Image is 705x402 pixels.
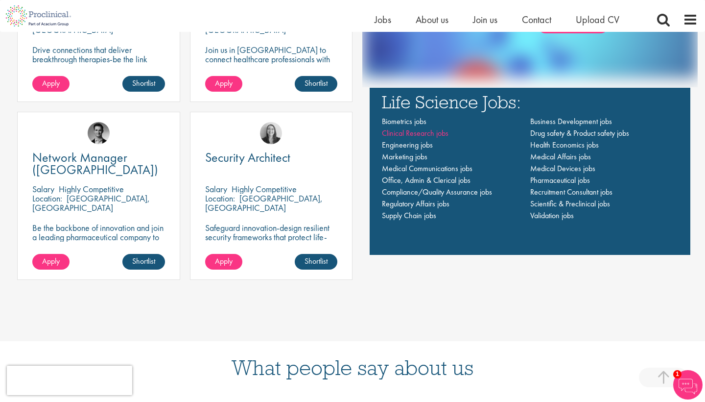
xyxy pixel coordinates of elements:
a: Network Manager ([GEOGRAPHIC_DATA]) [32,151,165,176]
a: Drug safety & Product safety jobs [530,128,629,138]
a: Join us [473,13,497,26]
a: Contact [522,13,551,26]
a: Shortlist [122,254,165,270]
a: Apply [205,76,242,92]
span: Apply [215,78,233,88]
a: Apply [32,254,70,270]
a: Marketing jobs [382,151,427,162]
a: Regulatory Affairs jobs [382,199,449,209]
p: Safeguard innovation-design resilient security frameworks that protect life-changing pharmaceutic... [205,223,338,260]
a: Shortlist [122,76,165,92]
a: Validation jobs [530,210,574,221]
a: Clinical Research jobs [382,128,448,138]
span: Apply [42,78,60,88]
a: Apply [205,254,242,270]
img: Chatbot [673,370,703,400]
a: Recruitment Consultant jobs [530,187,612,197]
p: Highly Competitive [232,183,297,195]
a: Business Development jobs [530,116,612,126]
a: About us [416,13,448,26]
a: Biometrics jobs [382,116,426,126]
a: Scientific & Preclinical jobs [530,199,610,209]
h3: Life Science Jobs: [382,93,678,111]
p: Join us in [GEOGRAPHIC_DATA] to connect healthcare professionals with breakthrough therapies and ... [205,45,338,82]
span: 1 [673,370,681,378]
span: Security Architect [205,149,290,166]
p: [GEOGRAPHIC_DATA], [GEOGRAPHIC_DATA] [205,193,323,213]
a: Medical Communications jobs [382,163,472,174]
a: Apply [32,76,70,92]
span: Location: [205,193,235,204]
img: Max Slevogt [88,122,110,144]
a: Shortlist [295,254,337,270]
a: Supply Chain jobs [382,210,436,221]
p: Be the backbone of innovation and join a leading pharmaceutical company to help keep life-changin... [32,223,165,260]
img: Mia Kellerman [260,122,282,144]
a: Security Architect [205,151,338,164]
span: Apply [42,256,60,266]
a: Jobs [375,13,391,26]
a: Compliance/Quality Assurance jobs [382,187,492,197]
a: Shortlist [295,76,337,92]
span: Apply [215,256,233,266]
p: Highly Competitive [59,183,124,195]
p: [GEOGRAPHIC_DATA], [GEOGRAPHIC_DATA] [32,193,150,213]
a: Health Economics jobs [530,140,599,150]
a: Office, Admin & Clerical jobs [382,175,470,185]
span: Network Manager ([GEOGRAPHIC_DATA]) [32,149,158,178]
a: Engineering jobs [382,140,433,150]
span: Location: [32,193,62,204]
span: Salary [32,183,54,195]
a: Upload CV [576,13,619,26]
nav: Main navigation [382,116,678,222]
a: Medical Affairs jobs [530,151,591,162]
p: Drive connections that deliver breakthrough therapies-be the link between innovation and impact i... [32,45,165,82]
a: Medical Devices jobs [530,163,595,174]
a: Pharmaceutical jobs [530,175,590,185]
iframe: reCAPTCHA [7,366,132,395]
span: Salary [205,183,227,195]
